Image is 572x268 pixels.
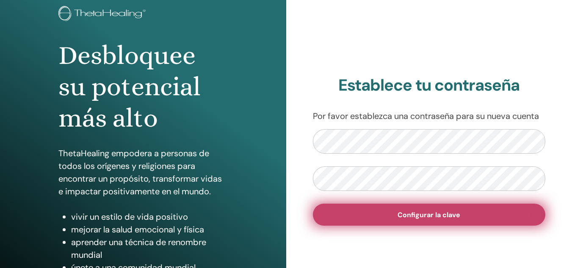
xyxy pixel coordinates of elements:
[313,204,546,226] button: Configurar la clave
[58,147,228,198] p: ThetaHealing empodera a personas de todos los orígenes y religiones para encontrar un propósito, ...
[313,110,546,122] p: Por favor establezca una contraseña para su nueva cuenta
[398,210,460,219] span: Configurar la clave
[71,236,228,261] li: aprender una técnica de renombre mundial
[71,223,228,236] li: mejorar la salud emocional y física
[71,210,228,223] li: vivir un estilo de vida positivo
[58,40,228,134] h1: Desbloquee su potencial más alto
[313,76,546,95] h2: Establece tu contraseña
